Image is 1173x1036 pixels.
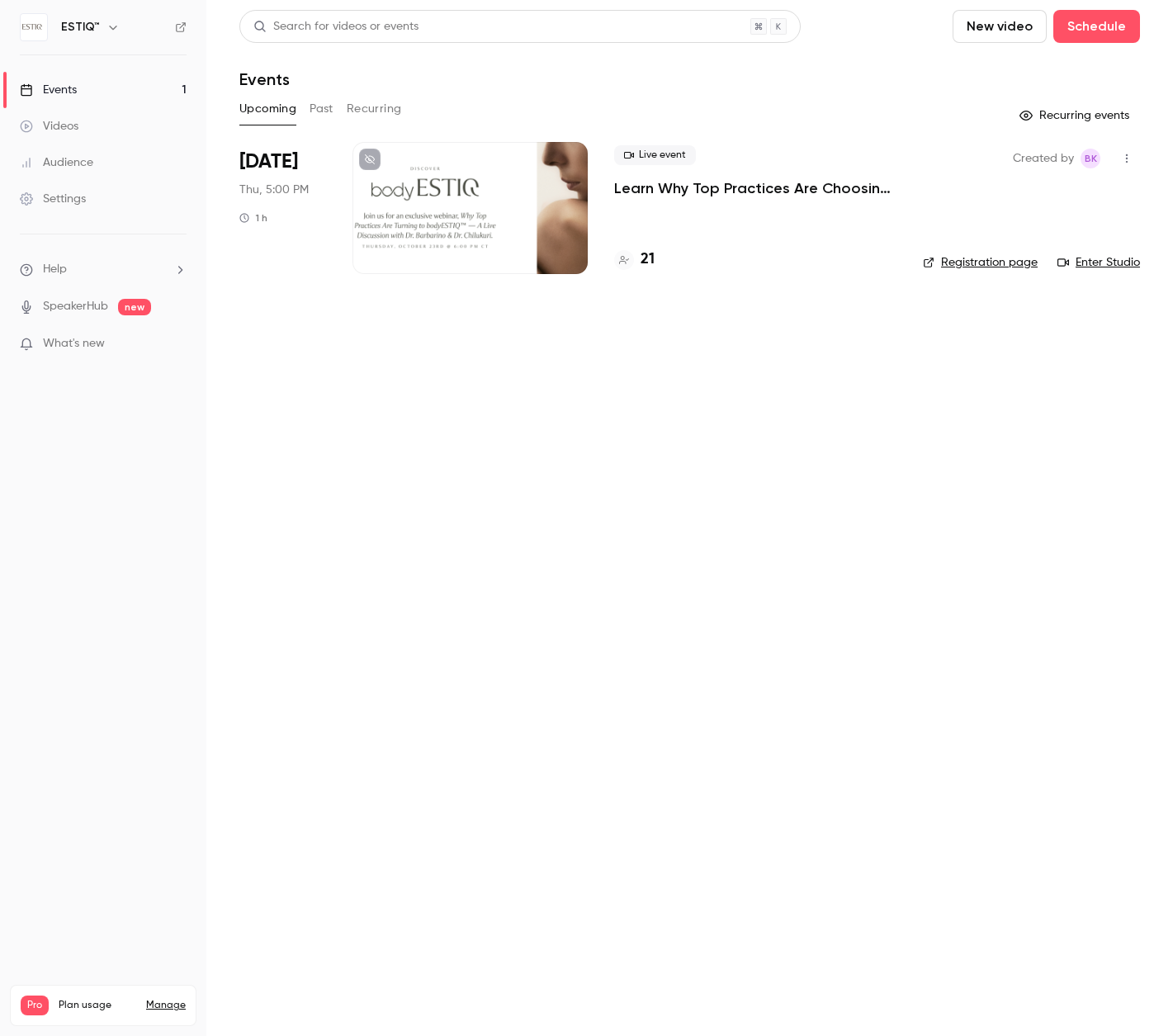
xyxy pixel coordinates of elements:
[239,149,298,175] span: [DATE]
[20,191,86,207] div: Settings
[43,298,108,315] a: SpeakerHub
[1057,254,1140,271] a: Enter Studio
[118,299,151,315] span: new
[1053,10,1140,43] button: Schedule
[239,142,326,274] div: Oct 23 Thu, 6:00 PM (America/Chicago)
[310,96,333,122] button: Past
[1085,149,1097,168] span: BK
[239,211,267,225] div: 1 h
[614,248,655,271] a: 21
[59,999,136,1012] span: Plan usage
[641,248,655,271] h4: 21
[43,261,67,278] span: Help
[21,14,47,40] img: ESTIQ™
[21,996,49,1015] span: Pro
[239,69,290,89] h1: Events
[20,154,93,171] div: Audience
[20,82,77,98] div: Events
[347,96,402,122] button: Recurring
[167,337,187,352] iframe: Noticeable Trigger
[253,18,419,35] div: Search for videos or events
[20,261,187,278] li: help-dropdown-opener
[239,182,309,198] span: Thu, 5:00 PM
[614,145,696,165] span: Live event
[953,10,1047,43] button: New video
[1012,102,1140,129] button: Recurring events
[61,19,100,35] h6: ESTIQ™
[923,254,1038,271] a: Registration page
[1013,149,1074,168] span: Created by
[20,118,78,135] div: Videos
[1081,149,1100,168] span: Brian Kirk
[239,96,296,122] button: Upcoming
[614,178,896,198] a: Learn Why Top Practices Are Choosing bodyESTIQ™ — A Live Discussion with [PERSON_NAME] & [PERSON_...
[146,999,186,1012] a: Manage
[43,335,105,352] span: What's new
